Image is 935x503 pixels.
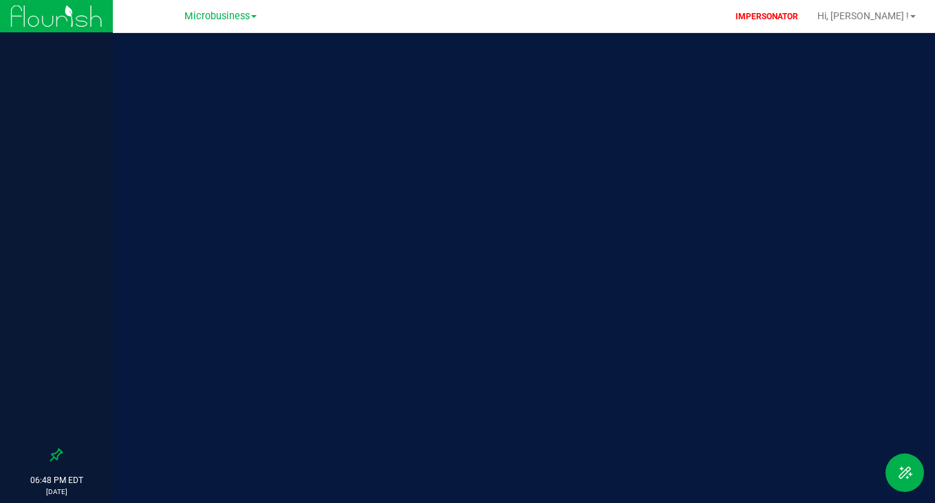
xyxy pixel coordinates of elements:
button: Toggle Menu [885,453,924,492]
p: IMPERSONATOR [730,10,804,23]
label: Pin the sidebar to full width on large screens [50,448,63,462]
p: [DATE] [6,486,107,497]
p: 06:48 PM EDT [6,474,107,486]
span: Hi, [PERSON_NAME] ! [817,10,909,21]
span: Microbusiness [184,10,250,22]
